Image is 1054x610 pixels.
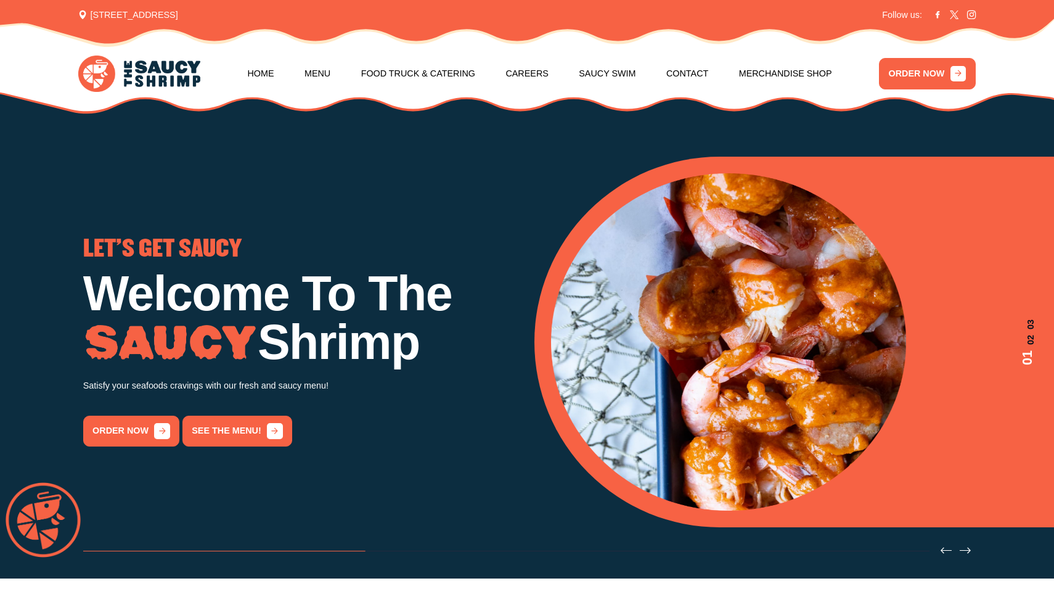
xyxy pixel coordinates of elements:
a: Menu [304,50,330,97]
img: Banner Image [551,173,906,511]
a: Food Truck & Catering [361,50,475,97]
a: Home [247,50,274,97]
div: 1 / 3 [551,173,1037,511]
span: 02 [1018,335,1037,345]
a: Contact [666,50,708,97]
a: Saucy Swim [579,50,635,97]
span: 01 [1018,350,1037,365]
span: [STREET_ADDRESS] [78,9,178,22]
a: See the menu! [182,416,292,447]
span: GO THE WHOLE NINE YARDS [520,238,772,260]
p: Satisfy your seafoods cravings with our fresh and saucy menu! [83,378,520,394]
a: order now [520,366,616,397]
a: Careers [505,50,548,97]
a: ORDER NOW [879,58,976,89]
div: 1 / 3 [83,238,520,447]
p: Try our famous Whole Nine Yards sauce! The recipe is our secret! [520,329,956,344]
a: order now [83,416,180,447]
span: 03 [1018,319,1037,329]
span: Follow us: [882,9,922,22]
h1: Low Country Boil [520,269,956,318]
button: Previous slide [941,545,952,556]
button: Next slide [960,545,971,556]
img: logo [78,56,200,93]
img: Image [83,325,258,361]
span: LET'S GET SAUCY [83,238,242,260]
div: 2 / 3 [520,238,956,398]
a: Merchandise Shop [739,50,832,97]
h1: Welcome To The Shrimp [83,269,520,367]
